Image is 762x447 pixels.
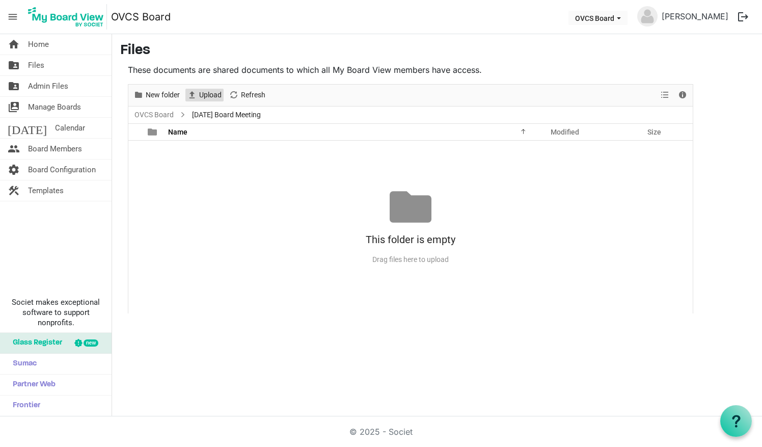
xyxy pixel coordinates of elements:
[8,180,20,201] span: construction
[168,128,187,136] span: Name
[8,55,20,75] span: folder_shared
[349,427,413,437] a: © 2025 - Societ
[198,89,223,101] span: Upload
[28,160,96,180] span: Board Configuration
[240,89,266,101] span: Refresh
[637,6,658,27] img: no-profile-picture.svg
[8,396,40,416] span: Frontier
[8,375,56,395] span: Partner Web
[25,4,111,30] a: My Board View Logo
[658,6,732,27] a: [PERSON_NAME]
[28,180,64,201] span: Templates
[28,34,49,55] span: Home
[185,89,224,101] button: Upload
[120,42,754,60] h3: Files
[647,128,661,136] span: Size
[128,251,693,268] div: Drag files here to upload
[111,7,171,27] a: OVCS Board
[55,118,85,138] span: Calendar
[8,118,47,138] span: [DATE]
[225,85,269,106] div: Refresh
[8,34,20,55] span: home
[732,6,754,28] button: logout
[132,109,176,121] a: OVCS Board
[8,160,20,180] span: settings
[3,7,22,27] span: menu
[183,85,225,106] div: Upload
[132,89,182,101] button: New folder
[8,354,37,374] span: Sumac
[190,109,263,121] span: [DATE] Board Meeting
[130,85,183,106] div: New folder
[128,64,693,76] p: These documents are shared documents to which all My Board View members have access.
[8,76,20,96] span: folder_shared
[8,333,62,353] span: Glass Register
[84,339,98,347] div: new
[28,55,44,75] span: Files
[25,4,107,30] img: My Board View Logo
[8,97,20,117] span: switch_account
[28,139,82,159] span: Board Members
[676,89,690,101] button: Details
[5,297,107,328] span: Societ makes exceptional software to support nonprofits.
[28,76,68,96] span: Admin Files
[227,89,267,101] button: Refresh
[8,139,20,159] span: people
[551,128,579,136] span: Modified
[674,85,691,106] div: Details
[657,85,674,106] div: View
[128,228,693,251] div: This folder is empty
[568,11,628,25] button: OVCS Board dropdownbutton
[28,97,81,117] span: Manage Boards
[145,89,181,101] span: New folder
[659,89,671,101] button: View dropdownbutton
